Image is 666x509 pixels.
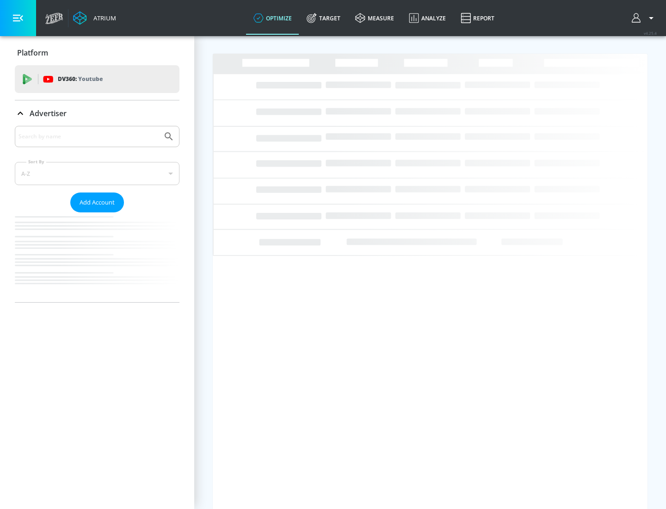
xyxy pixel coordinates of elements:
[299,1,348,35] a: Target
[15,162,179,185] div: A-Z
[90,14,116,22] div: Atrium
[453,1,502,35] a: Report
[15,40,179,66] div: Platform
[30,108,67,118] p: Advertiser
[18,130,159,143] input: Search by name
[73,11,116,25] a: Atrium
[246,1,299,35] a: optimize
[644,31,657,36] span: v 4.25.4
[58,74,103,84] p: DV360:
[15,126,179,302] div: Advertiser
[26,159,46,165] label: Sort By
[15,100,179,126] div: Advertiser
[70,192,124,212] button: Add Account
[78,74,103,84] p: Youtube
[15,65,179,93] div: DV360: Youtube
[348,1,401,35] a: measure
[401,1,453,35] a: Analyze
[80,197,115,208] span: Add Account
[17,48,48,58] p: Platform
[15,212,179,302] nav: list of Advertiser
